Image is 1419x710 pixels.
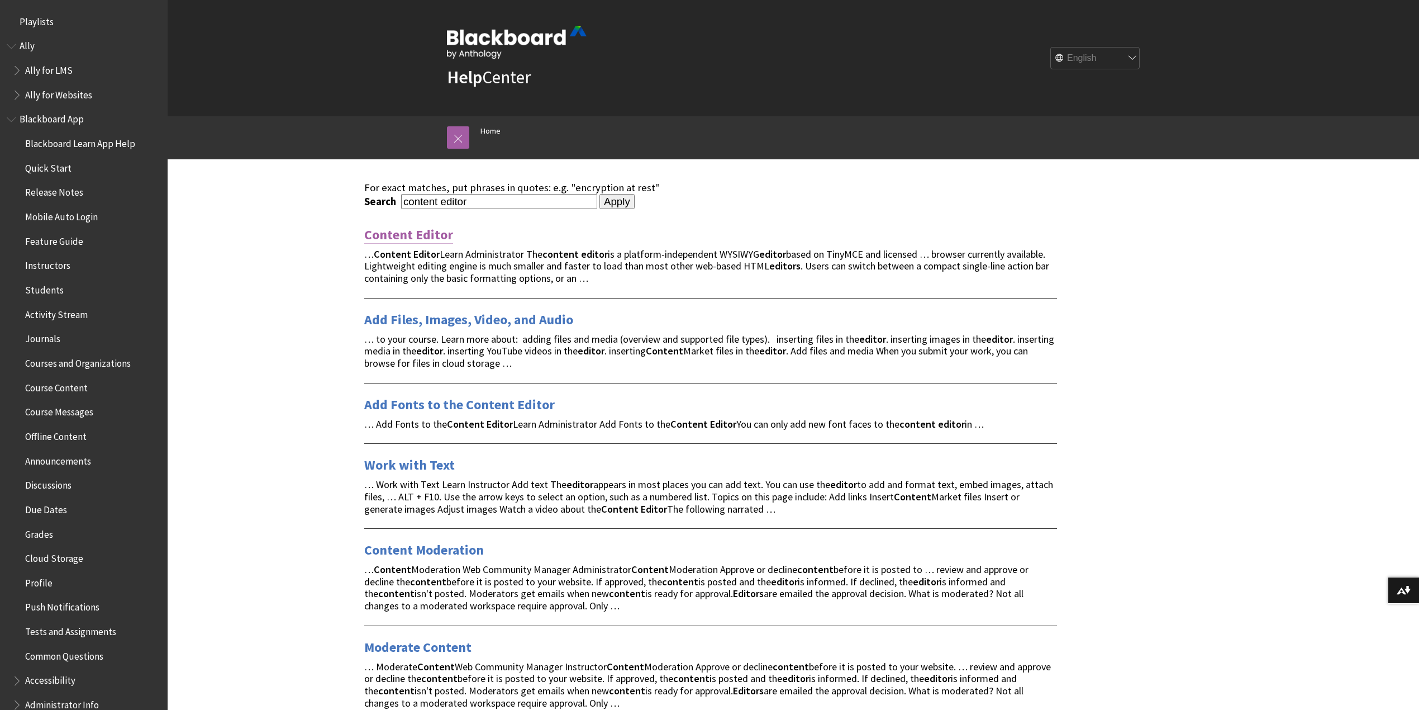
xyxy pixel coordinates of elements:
label: Search [364,195,399,208]
strong: editor [578,344,604,357]
strong: Editor [413,248,440,261]
a: Content Editor [364,226,453,244]
strong: editor [924,672,951,685]
a: Add Files, Images, Video, and Audio [364,311,573,329]
span: Cloud Storage [25,549,83,564]
strong: Editor [641,503,667,515]
strong: content [609,684,645,697]
span: Tests and Assignments [25,622,116,637]
a: Moderate Content [364,638,472,656]
strong: Content [417,660,455,673]
strong: editor [986,333,1013,345]
span: Playlists [20,12,54,27]
span: Ally for Websites [25,86,92,101]
a: Content Moderation [364,541,484,559]
span: Ally for LMS [25,61,73,76]
strong: editor [830,478,857,491]
strong: content [421,672,458,685]
strong: Editor [487,418,513,430]
span: Blackboard App [20,110,84,125]
strong: editor [913,575,940,588]
strong: Content [447,418,484,430]
span: Offline Content [25,427,87,442]
strong: content [899,418,936,430]
span: … Add Fonts to the Learn Administrator Add Fonts to the You can only add new font faces to the in … [364,418,984,430]
a: Home [480,124,501,138]
strong: content [662,575,698,588]
strong: editor [759,344,786,357]
strong: Content [374,563,411,576]
strong: content [410,575,446,588]
strong: content [378,587,415,600]
span: Discussions [25,476,72,491]
a: Work with Text [364,456,455,474]
select: Site Language Selector [1051,48,1140,70]
strong: editor [771,575,798,588]
span: … Learn Administrator The is a platform-independent WYSIWYG based on TinyMCE and licensed … brows... [364,248,1049,285]
img: Blackboard by Anthology [447,26,587,59]
a: HelpCenter [447,66,531,88]
strong: editors [769,259,801,272]
strong: Editors [733,587,764,600]
strong: content [609,587,645,600]
strong: Content [607,660,644,673]
strong: editor [566,478,593,491]
span: Blackboard Learn App Help [25,134,135,149]
span: Courses and Organizations [25,354,131,369]
strong: content [378,684,415,697]
strong: content [773,660,809,673]
div: For exact matches, put phrases in quotes: e.g. "encryption at rest" [364,182,1057,194]
span: Course Messages [25,403,93,418]
span: Announcements [25,452,91,467]
span: Release Notes [25,183,83,198]
strong: editor [759,248,786,261]
span: Ally [20,37,35,52]
span: Profile [25,574,53,589]
strong: editor [416,344,443,357]
strong: Editor [710,418,736,430]
span: Accessibility [25,671,75,687]
span: … Moderation Web Community Manager Administrator Moderation Approve or decline before it is poste... [364,563,1028,612]
span: Due Dates [25,500,67,515]
span: Activity Stream [25,305,88,320]
span: Course Content [25,378,88,394]
strong: editor [581,248,608,261]
strong: content [542,248,579,261]
strong: Content [374,248,411,261]
nav: Book outline for Playlists [7,12,161,31]
strong: editor [859,333,886,345]
strong: content [797,563,834,576]
span: … to your course. Learn more about: adding files and media (overview and supported file types). i... [364,333,1054,370]
span: … Work with Text Learn Instructor Add text The appears in most places you can add text. You can u... [364,478,1053,515]
span: Mobile Auto Login [25,207,98,223]
strong: Content [670,418,708,430]
span: Push Notifications [25,598,99,613]
strong: Content [631,563,669,576]
span: … Moderate Web Community Manager Instructor Moderation Approve or decline before it is posted to ... [364,660,1051,709]
strong: Content [894,490,931,503]
span: Grades [25,525,53,540]
input: Apply [599,194,635,210]
span: Instructors [25,257,70,272]
span: Common Questions [25,647,103,662]
span: Journals [25,330,60,345]
strong: editor [938,418,965,430]
strong: Editors [733,684,764,697]
span: Students [25,281,64,296]
a: Add Fonts to the Content Editor [364,396,555,414]
strong: Content [601,503,639,515]
strong: Content [646,344,683,357]
span: Feature Guide [25,232,83,247]
strong: editor [782,672,809,685]
nav: Book outline for Anthology Ally Help [7,37,161,105]
strong: Help [447,66,482,88]
span: Quick Start [25,159,72,174]
strong: content [673,672,710,685]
